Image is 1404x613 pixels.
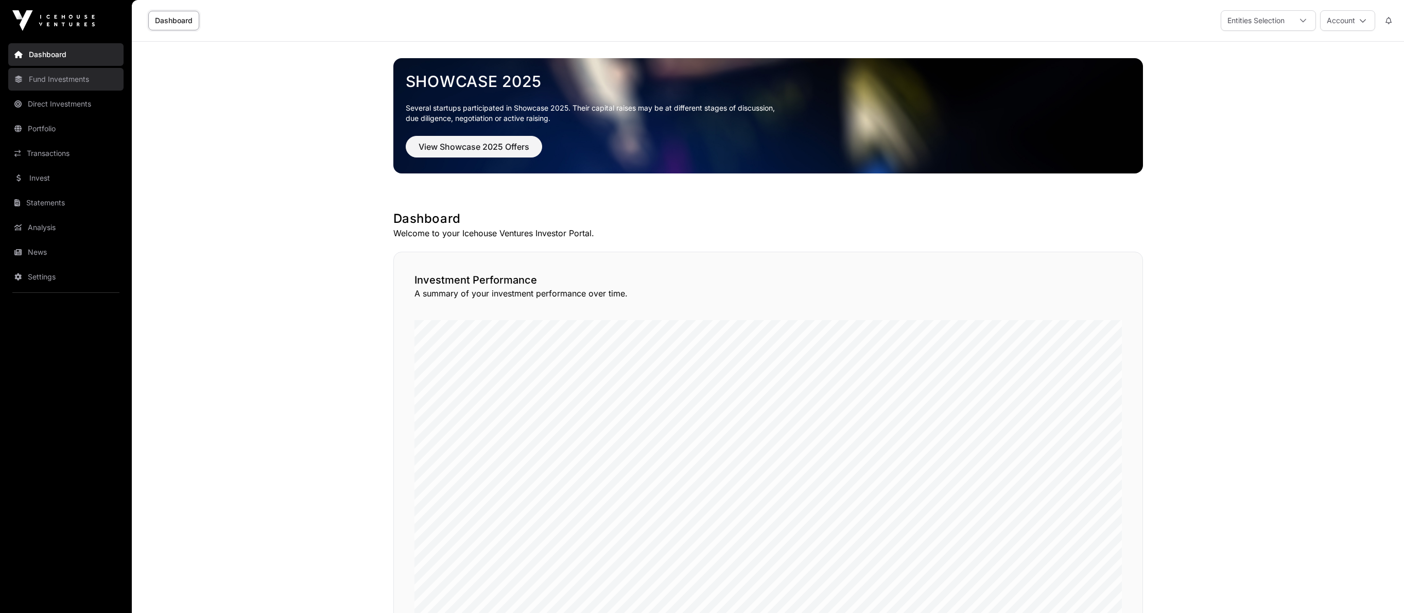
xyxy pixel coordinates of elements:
[406,146,542,156] a: View Showcase 2025 Offers
[406,72,1131,91] a: Showcase 2025
[8,93,124,115] a: Direct Investments
[8,191,124,214] a: Statements
[8,142,124,165] a: Transactions
[8,68,124,91] a: Fund Investments
[1221,11,1291,30] div: Entities Selection
[406,136,542,157] button: View Showcase 2025 Offers
[1353,564,1404,613] iframe: Chat Widget
[393,211,1143,227] h1: Dashboard
[8,167,124,189] a: Invest
[393,227,1143,239] p: Welcome to your Icehouse Ventures Investor Portal.
[414,273,1122,287] h2: Investment Performance
[8,43,124,66] a: Dashboard
[414,287,1122,300] p: A summary of your investment performance over time.
[1320,10,1375,31] button: Account
[8,266,124,288] a: Settings
[8,216,124,239] a: Analysis
[8,241,124,264] a: News
[406,103,1131,124] p: Several startups participated in Showcase 2025. Their capital raises may be at different stages o...
[419,141,529,153] span: View Showcase 2025 Offers
[12,10,95,31] img: Icehouse Ventures Logo
[8,117,124,140] a: Portfolio
[393,58,1143,173] img: Showcase 2025
[148,11,199,30] a: Dashboard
